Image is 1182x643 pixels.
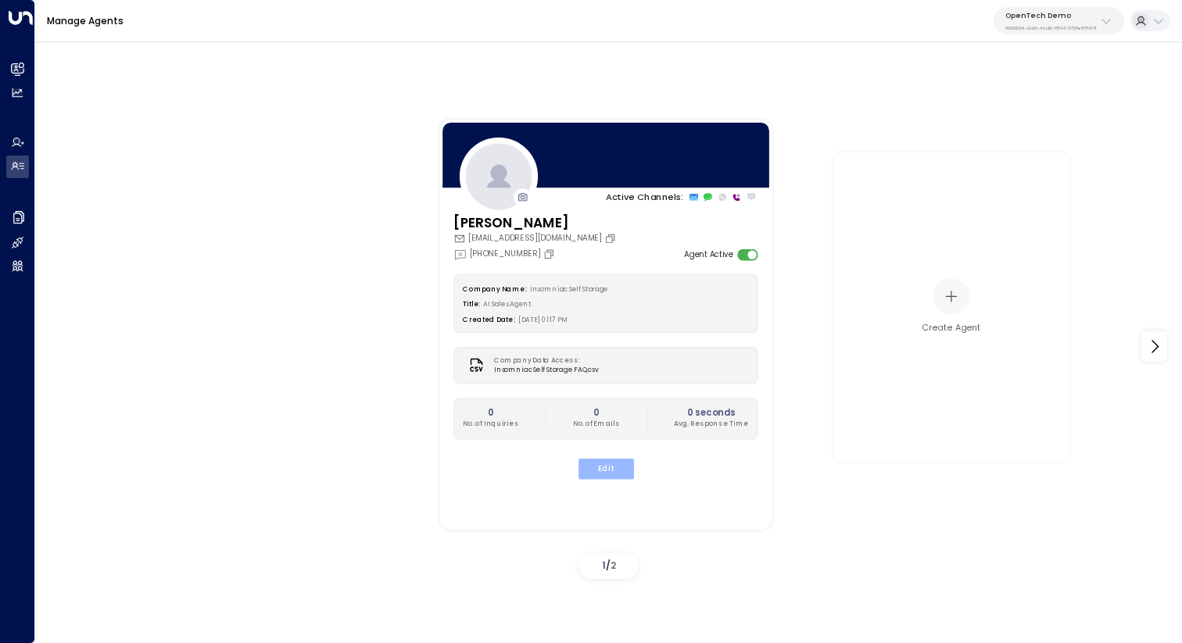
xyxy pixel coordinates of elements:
h3: [PERSON_NAME] [453,213,619,233]
h2: 0 [463,406,518,420]
span: AI Sales Agent [483,300,531,309]
p: Active Channels: [606,191,683,204]
div: [PHONE_NUMBER] [453,247,557,260]
a: Manage Agents [47,14,124,27]
span: [DATE] 01:17 PM [518,316,567,324]
label: Agent Active [684,248,732,260]
span: Insomniac Self Storage FAQ.csv [494,366,598,376]
h2: 0 [572,406,619,420]
label: Company Name: [463,284,526,293]
label: Created Date: [463,316,514,324]
div: [EMAIL_ADDRESS][DOMAIN_NAME] [453,233,619,245]
div: / [579,553,638,579]
p: OpenTech Demo [1005,11,1097,20]
p: 99909294-0a93-4cd6-8543-3758e87f4f7f [1005,25,1097,31]
p: No. of Emails [572,420,619,430]
label: Company Data Access: [494,355,593,366]
h2: 0 seconds [674,406,748,420]
div: Create Agent [922,322,981,334]
p: No. of Inquiries [463,420,518,430]
span: Insomniac Self Storage [529,284,607,293]
p: Avg. Response Time [674,420,748,430]
span: 2 [611,559,616,572]
button: Copy [543,248,557,259]
span: 1 [602,559,606,572]
label: Title: [463,300,480,309]
button: Copy [604,233,619,245]
button: OpenTech Demo99909294-0a93-4cd6-8543-3758e87f4f7f [994,7,1124,34]
button: Edit [578,459,633,479]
